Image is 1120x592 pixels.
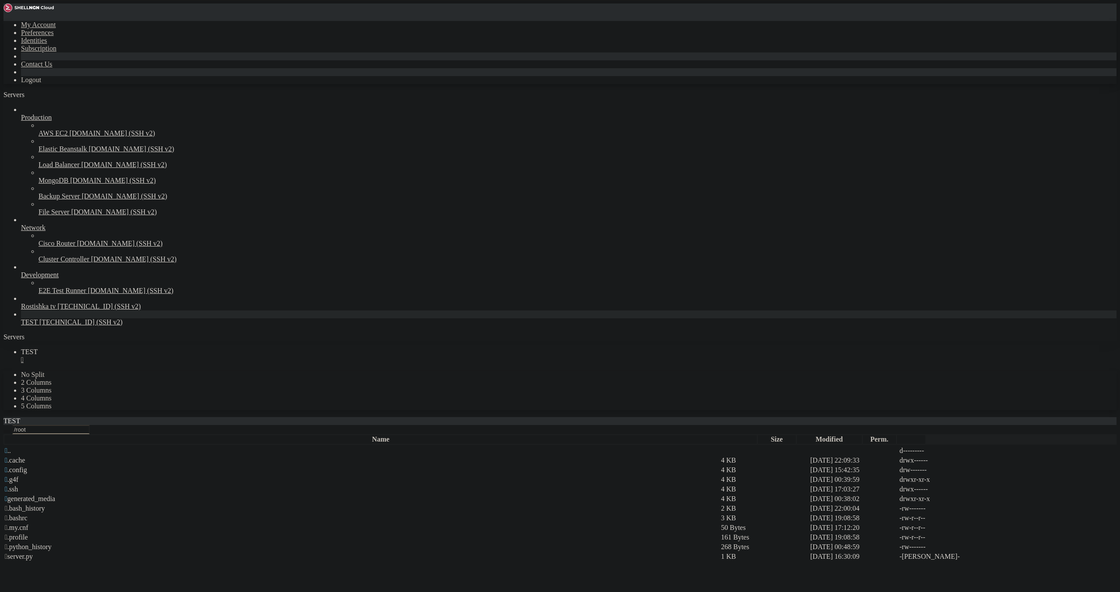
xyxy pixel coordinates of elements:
td: [DATE] 00:39:59 [810,475,898,484]
td: 1 KB [721,552,809,561]
a: TEST [TECHNICAL_ID] (SSH v2) [21,318,1116,326]
span:  [5,505,7,512]
td: [DATE] 22:00:04 [810,504,898,513]
img: Shellngn [3,3,54,12]
a: TEST [21,348,1116,364]
a: Backup Server [DOMAIN_NAME] (SSH v2) [38,192,1116,200]
td: [DATE] 19:08:58 [810,533,898,542]
span: .profile [5,533,28,541]
td: -rw------- [899,543,987,551]
td: [DATE] 19:08:58 [810,514,898,522]
li: Network [21,216,1116,263]
a: E2E Test Runner [DOMAIN_NAME] (SSH v2) [38,287,1116,295]
span: [DOMAIN_NAME] (SSH v2) [71,208,157,216]
li: Elastic Beanstalk [DOMAIN_NAME] (SSH v2) [38,137,1116,153]
span:  [5,524,7,531]
span: MongoDB [38,177,68,184]
span: [DOMAIN_NAME] (SSH v2) [70,129,155,137]
a: Subscription [21,45,56,52]
span:  [5,456,7,464]
td: [DATE] 17:03:27 [810,485,898,494]
td: -rw-r--r-- [899,514,987,522]
span:  [5,485,7,493]
span: [TECHNICAL_ID] (SSH v2) [58,303,141,310]
td: 4 KB [721,485,809,494]
a: Preferences [21,29,54,36]
span:  [5,476,7,483]
li: File Server [DOMAIN_NAME] (SSH v2) [38,200,1116,216]
a: Development [21,271,1116,279]
span: Cisco Router [38,240,75,247]
span: .cache [5,456,25,464]
span: AWS EC2 [38,129,68,137]
li: Cisco Router [DOMAIN_NAME] (SSH v2) [38,232,1116,247]
span: File Server [38,208,70,216]
td: [DATE] 16:30:09 [810,552,898,561]
span: [DOMAIN_NAME] (SSH v2) [88,287,174,294]
span: .. [5,447,11,454]
span:  [5,514,7,522]
td: drwxr-xr-x [899,475,987,484]
span: server.py [5,553,33,560]
li: E2E Test Runner [DOMAIN_NAME] (SSH v2) [38,279,1116,295]
a: File Server [DOMAIN_NAME] (SSH v2) [38,208,1116,216]
a: My Account [21,21,56,28]
a: 2 Columns [21,379,52,386]
td: 161 Bytes [721,533,809,542]
td: 4 KB [721,456,809,465]
a:  [21,356,1116,364]
td: 268 Bytes [721,543,809,551]
span: Servers [3,91,24,98]
span: [TECHNICAL_ID] (SSH v2) [39,318,122,326]
span: Elastic Beanstalk [38,145,87,153]
span: .config [5,466,27,474]
span: .g4f [5,476,18,483]
span: Production [21,114,52,121]
span: .python_history [5,543,52,550]
a: Production [21,114,1116,122]
td: d--------- [899,446,987,455]
span: .bashrc [5,514,28,522]
td: 4 KB [721,494,809,503]
span: TEST [21,348,38,355]
span: Backup Server [38,192,80,200]
a: No Split [21,371,45,378]
a: 3 Columns [21,387,52,394]
td: [DATE] 22:09:33 [810,456,898,465]
span: .bash_history [5,505,45,512]
td: -rw------- [899,504,987,513]
span:  [5,466,7,474]
span: [DOMAIN_NAME] (SSH v2) [70,177,156,184]
td: 2 KB [721,504,809,513]
span: E2E Test Runner [38,287,86,294]
th: Perm.: activate to sort column ascending [863,435,896,444]
span: Development [21,271,59,279]
td: [DATE] 00:48:59 [810,543,898,551]
div: Servers [3,333,1116,341]
span:  [5,533,7,541]
span: generated_media [5,495,55,502]
span: Load Balancer [38,161,80,168]
td: drwx------ [899,456,987,465]
td: drw------- [899,466,987,474]
td: -[PERSON_NAME]- [899,552,987,561]
span: TEST [21,318,38,326]
a: 5 Columns [21,402,52,410]
span: Cluster Controller [38,255,89,263]
a: Cisco Router [DOMAIN_NAME] (SSH v2) [38,240,1116,247]
span: Network [21,224,45,231]
a: Identities [21,37,47,44]
span: .ssh [5,485,18,493]
td: 3 KB [721,514,809,522]
th: Size: activate to sort column ascending [758,435,795,444]
td: [DATE] 00:38:02 [810,494,898,503]
a: MongoDB [DOMAIN_NAME] (SSH v2) [38,177,1116,185]
a: Network [21,224,1116,232]
li: Production [21,106,1116,216]
a: Load Balancer [DOMAIN_NAME] (SSH v2) [38,161,1116,169]
input: Current Folder [12,425,90,434]
li: Load Balancer [DOMAIN_NAME] (SSH v2) [38,153,1116,169]
td: drwx------ [899,485,987,494]
th: Name: activate to sort column descending [4,435,757,444]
